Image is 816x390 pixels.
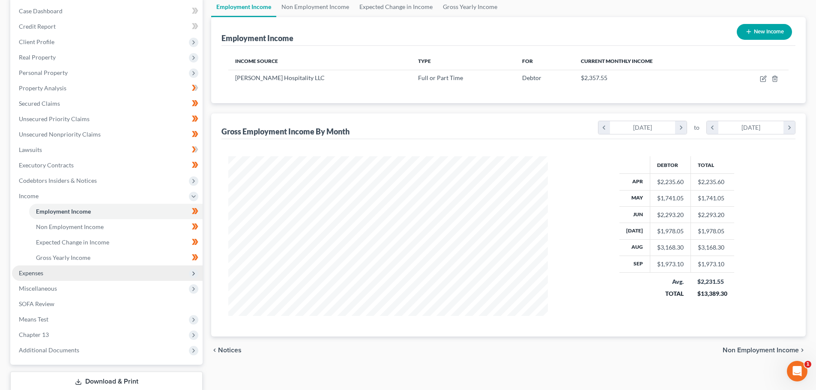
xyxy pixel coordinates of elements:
[718,121,784,134] div: [DATE]
[619,256,650,272] th: Sep
[19,269,43,277] span: Expenses
[221,126,350,137] div: Gross Employment Income By Month
[19,346,79,354] span: Additional Documents
[697,277,727,286] div: $2,231.55
[522,58,533,64] span: For
[36,238,109,246] span: Expected Change in Income
[19,115,90,122] span: Unsecured Priority Claims
[707,121,718,134] i: chevron_left
[221,33,293,43] div: Employment Income
[29,250,203,265] a: Gross Yearly Income
[657,277,684,286] div: Avg.
[19,54,56,61] span: Real Property
[619,239,650,256] th: Aug
[19,69,68,76] span: Personal Property
[787,361,807,381] iframe: Intercom live chat
[29,235,203,250] a: Expected Change in Income
[657,194,684,202] div: $1,741.05
[12,158,203,173] a: Executory Contracts
[19,146,42,153] span: Lawsuits
[581,58,653,64] span: Current Monthly Income
[619,174,650,190] th: Apr
[19,331,49,338] span: Chapter 13
[657,227,684,235] div: $1,978.05
[36,208,91,215] span: Employment Income
[19,84,66,92] span: Property Analysis
[657,243,684,252] div: $3,168.30
[619,223,650,239] th: [DATE]
[211,347,242,354] button: chevron_left Notices
[657,178,684,186] div: $2,235.60
[619,206,650,223] th: Jun
[697,289,727,298] div: $13,389.30
[36,223,104,230] span: Non Employment Income
[690,156,734,173] th: Total
[19,316,48,323] span: Means Test
[19,285,57,292] span: Miscellaneous
[690,256,734,272] td: $1,973.10
[418,58,431,64] span: Type
[783,121,795,134] i: chevron_right
[690,239,734,256] td: $3,168.30
[235,74,325,81] span: [PERSON_NAME] Hospitality LLC
[723,347,799,354] span: Non Employment Income
[29,204,203,219] a: Employment Income
[657,260,684,268] div: $1,973.10
[12,127,203,142] a: Unsecured Nonpriority Claims
[418,74,463,81] span: Full or Part Time
[581,74,607,81] span: $2,357.55
[19,7,63,15] span: Case Dashboard
[690,206,734,223] td: $2,293.20
[737,24,792,40] button: New Income
[36,254,90,261] span: Gross Yearly Income
[218,347,242,354] span: Notices
[690,190,734,206] td: $1,741.05
[804,361,811,368] span: 1
[723,347,806,354] button: Non Employment Income chevron_right
[12,3,203,19] a: Case Dashboard
[799,347,806,354] i: chevron_right
[598,121,610,134] i: chevron_left
[19,192,39,199] span: Income
[29,219,203,235] a: Non Employment Income
[657,211,684,219] div: $2,293.20
[690,223,734,239] td: $1,978.05
[19,38,54,45] span: Client Profile
[12,111,203,127] a: Unsecured Priority Claims
[19,300,54,307] span: SOFA Review
[19,161,74,169] span: Executory Contracts
[235,58,278,64] span: Income Source
[694,123,699,132] span: to
[650,156,690,173] th: Debtor
[522,74,541,81] span: Debtor
[19,177,97,184] span: Codebtors Insiders & Notices
[619,190,650,206] th: May
[675,121,687,134] i: chevron_right
[12,80,203,96] a: Property Analysis
[19,100,60,107] span: Secured Claims
[211,347,218,354] i: chevron_left
[19,23,56,30] span: Credit Report
[12,296,203,312] a: SOFA Review
[690,174,734,190] td: $2,235.60
[12,96,203,111] a: Secured Claims
[12,19,203,34] a: Credit Report
[19,131,101,138] span: Unsecured Nonpriority Claims
[610,121,676,134] div: [DATE]
[657,289,684,298] div: TOTAL
[12,142,203,158] a: Lawsuits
